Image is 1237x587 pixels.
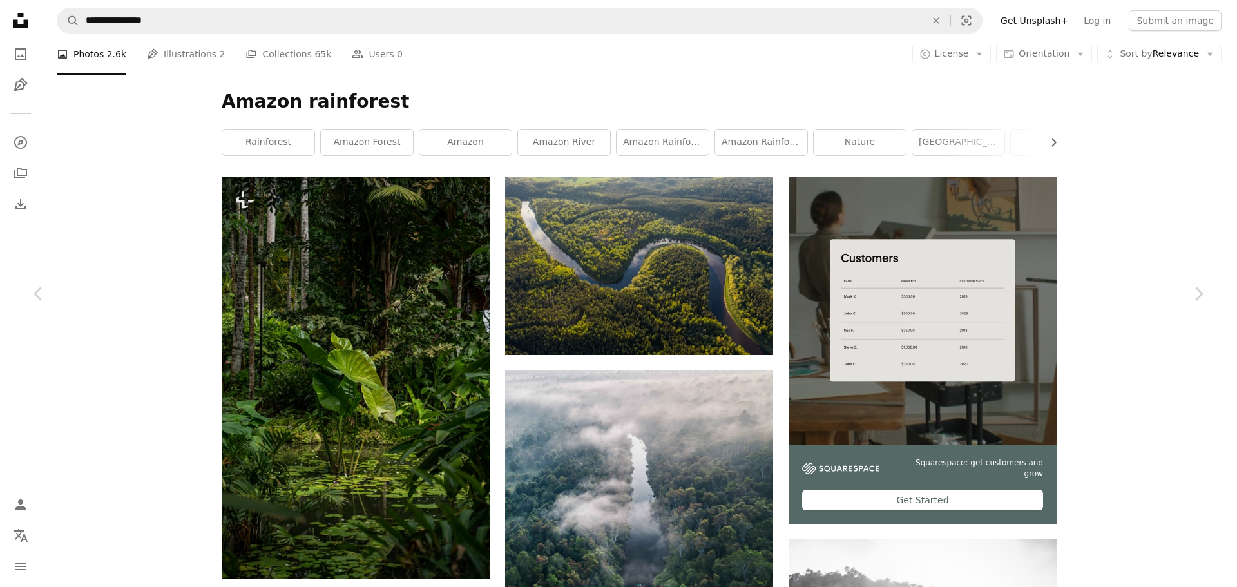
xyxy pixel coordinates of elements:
a: amazon [419,130,512,155]
button: Menu [8,553,34,579]
a: Illustrations 2 [147,34,225,75]
span: 65k [314,47,331,61]
a: Collections 65k [245,34,331,75]
a: amazon rainforest animals [715,130,807,155]
a: amazon river [518,130,610,155]
a: Collections [8,160,34,186]
a: Illustrations [8,72,34,98]
a: rainforest [222,130,314,155]
button: License [912,44,992,64]
a: Log in / Sign up [8,492,34,517]
a: Get Unsplash+ [993,10,1076,31]
button: Visual search [951,8,982,33]
button: Clear [922,8,950,33]
a: a lush green forest filled with lots of trees [222,371,490,383]
span: Sort by [1120,48,1152,59]
a: amazon rainforest [GEOGRAPHIC_DATA] [617,130,709,155]
button: scroll list to the right [1042,130,1057,155]
span: License [935,48,969,59]
span: Orientation [1019,48,1069,59]
h1: Amazon rainforest [222,90,1057,113]
form: Find visuals sitewide [57,8,983,34]
a: Log in [1076,10,1118,31]
div: Get Started [802,490,1043,510]
button: Search Unsplash [57,8,79,33]
button: Submit an image [1129,10,1222,31]
img: file-1747939142011-51e5cc87e3c9 [802,463,879,474]
button: Orientation [996,44,1092,64]
a: amazon forest [321,130,413,155]
a: aerial view of green trees and river during daytime [505,260,773,271]
img: aerial view of green trees and river during daytime [505,177,773,355]
span: Squarespace: get customers and grow [895,457,1043,479]
a: Next [1160,232,1237,356]
span: 2 [220,47,225,61]
button: Language [8,523,34,548]
a: jungle [1011,130,1103,155]
a: green trees under white clouds during daytime [505,532,773,544]
span: 0 [397,47,403,61]
img: a lush green forest filled with lots of trees [222,177,490,579]
a: Squarespace: get customers and growGet Started [789,177,1057,524]
a: Photos [8,41,34,67]
button: Sort byRelevance [1097,44,1222,64]
span: Relevance [1120,48,1199,61]
a: [GEOGRAPHIC_DATA] [912,130,1004,155]
a: Explore [8,130,34,155]
a: nature [814,130,906,155]
img: file-1747939376688-baf9a4a454ffimage [789,177,1057,445]
a: Download History [8,191,34,217]
a: Users 0 [352,34,403,75]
